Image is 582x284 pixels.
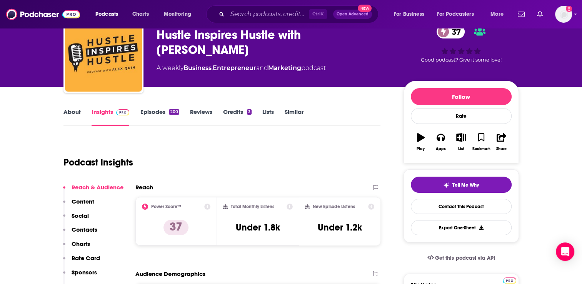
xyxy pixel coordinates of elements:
h2: Total Monthly Listens [231,204,274,209]
button: open menu [485,8,513,20]
div: Rate [411,108,512,124]
svg: Add a profile image [566,6,572,12]
a: Show notifications dropdown [515,8,528,21]
img: Podchaser Pro [503,277,516,284]
h1: Podcast Insights [63,157,133,168]
button: open menu [158,8,201,20]
span: Get this podcast via API [435,255,495,261]
h2: New Episode Listens [313,204,355,209]
button: Social [63,212,89,226]
span: For Podcasters [437,9,474,20]
a: Episodes200 [140,108,179,126]
div: 37Good podcast? Give it some love! [404,20,519,68]
button: open menu [90,8,128,20]
div: Bookmark [472,147,490,151]
p: Rate Card [72,254,100,262]
a: Similar [285,108,304,126]
button: Rate Card [63,254,100,269]
img: Podchaser Pro [116,109,130,115]
button: open menu [389,8,434,20]
button: Contacts [63,226,97,240]
p: Content [72,198,94,205]
button: Content [63,198,94,212]
span: More [490,9,504,20]
span: Good podcast? Give it some love! [421,57,502,63]
button: Share [491,128,511,156]
p: 37 [163,220,188,235]
h3: Under 1.2k [318,222,362,233]
span: Logged in as BenLaurro [555,6,572,23]
a: Show notifications dropdown [534,8,546,21]
div: Open Intercom Messenger [556,242,574,261]
span: , [212,64,213,72]
span: Ctrl K [309,9,327,19]
div: 200 [169,109,179,115]
span: 37 [444,25,465,38]
span: Podcasts [95,9,118,20]
span: Tell Me Why [452,182,479,188]
p: Charts [72,240,90,247]
button: Sponsors [63,269,97,283]
div: Apps [436,147,446,151]
a: Credits3 [223,108,252,126]
span: For Business [394,9,424,20]
div: 3 [247,109,252,115]
p: Reach & Audience [72,184,123,191]
a: Pro website [503,276,516,284]
a: InsightsPodchaser Pro [92,108,130,126]
div: Search podcasts, credits, & more... [213,5,386,23]
a: Charts [127,8,153,20]
button: Show profile menu [555,6,572,23]
button: tell me why sparkleTell Me Why [411,177,512,193]
p: Social [72,212,89,219]
button: Open AdvancedNew [333,10,372,19]
span: Charts [132,9,149,20]
a: Contact This Podcast [411,199,512,214]
button: List [451,128,471,156]
input: Search podcasts, credits, & more... [227,8,309,20]
img: tell me why sparkle [443,182,449,188]
a: Marketing [268,64,301,72]
div: List [458,147,464,151]
span: Monitoring [164,9,191,20]
button: Reach & Audience [63,184,123,198]
span: Open Advanced [337,12,369,16]
img: Hustle Inspires Hustle with Alex Quin [65,15,142,92]
h2: Audience Demographics [135,270,205,277]
a: Business [183,64,212,72]
button: Apps [431,128,451,156]
button: Bookmark [471,128,491,156]
a: Get this podcast via API [421,249,501,267]
button: Charts [63,240,90,254]
h2: Power Score™ [151,204,181,209]
p: Sponsors [72,269,97,276]
img: Podchaser - Follow, Share and Rate Podcasts [6,7,80,22]
img: User Profile [555,6,572,23]
h2: Reach [135,184,153,191]
a: About [63,108,81,126]
a: Entrepreneur [213,64,256,72]
span: and [256,64,268,72]
div: Play [417,147,425,151]
div: Share [496,147,507,151]
p: Contacts [72,226,97,233]
a: 37 [437,25,465,38]
div: A weekly podcast [157,63,326,73]
a: Lists [262,108,274,126]
button: open menu [432,8,485,20]
a: Reviews [190,108,212,126]
h3: Under 1.8k [236,222,280,233]
button: Play [411,128,431,156]
span: New [358,5,372,12]
button: Follow [411,88,512,105]
button: Export One-Sheet [411,220,512,235]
